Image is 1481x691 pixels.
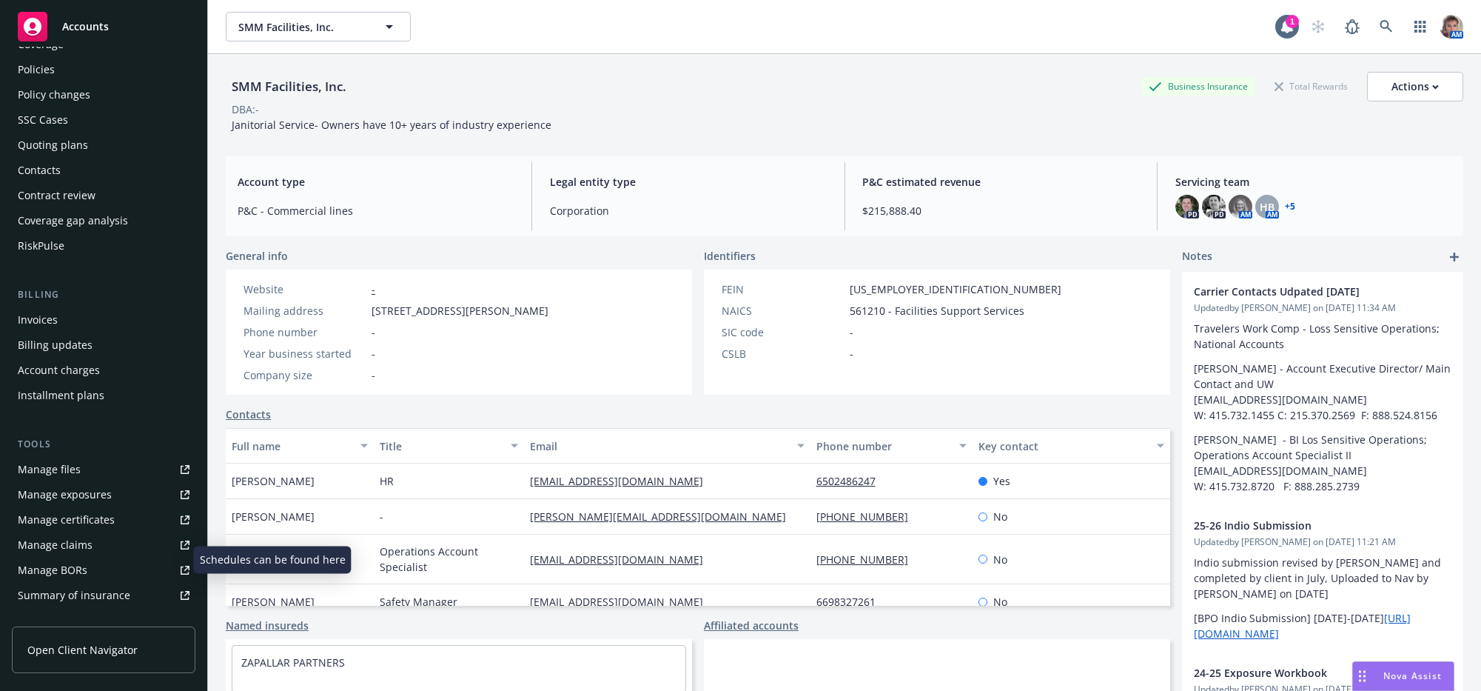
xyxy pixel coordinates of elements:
button: Title [374,428,524,464]
div: CSLB [722,346,844,361]
a: [EMAIL_ADDRESS][DOMAIN_NAME] [530,595,715,609]
a: add [1445,248,1463,266]
img: photo [1202,195,1226,218]
button: Key contact [973,428,1170,464]
a: ZAPALLAR PARTNERS [241,655,345,670]
a: 6502486247 [816,474,887,488]
a: Manage BORs [12,558,195,582]
span: [PERSON_NAME] [232,594,315,610]
span: Legal entity type [550,174,826,190]
a: 6698327261 [816,595,887,609]
div: NAICS [722,303,844,318]
a: [EMAIL_ADDRESS][DOMAIN_NAME] [530,474,715,488]
span: [STREET_ADDRESS][PERSON_NAME] [372,303,548,318]
img: photo [1229,195,1252,218]
button: SMM Facilities, Inc. [226,12,411,41]
span: Carrier Contacts Udpated [DATE] [1194,284,1413,299]
div: Title [380,438,502,454]
div: Key contact [978,438,1148,454]
div: Billing updates [18,333,93,357]
span: [US_EMPLOYER_IDENTIFICATION_NUMBER] [850,281,1061,297]
div: Manage certificates [18,508,115,532]
a: Affiliated accounts [704,618,799,633]
a: Coverage gap analysis [12,209,195,233]
button: Actions [1367,72,1463,101]
span: Servicing team [1175,174,1451,190]
div: Total Rewards [1267,77,1355,96]
p: [PERSON_NAME] - Account Executive Director/ Main Contact and UW [EMAIL_ADDRESS][DOMAIN_NAME] W: 4... [1194,361,1451,423]
a: Accounts [12,6,195,47]
button: Phone number [810,428,973,464]
a: Manage certificates [12,508,195,532]
span: Updated by [PERSON_NAME] on [DATE] 11:34 AM [1194,301,1451,315]
div: Manage exposures [18,483,112,507]
a: Installment plans [12,384,195,407]
span: 25-26 Indio Submission [1194,518,1413,533]
span: Corporation [550,203,826,218]
div: Manage files [18,458,81,481]
a: [PERSON_NAME][EMAIL_ADDRESS][DOMAIN_NAME] [530,510,798,524]
span: Account type [238,174,514,190]
a: Quoting plans [12,133,195,157]
div: Quoting plans [18,133,88,157]
div: Year business started [244,346,366,361]
div: Billing [12,287,195,302]
span: Notes [1182,248,1212,266]
a: Manage exposures [12,483,195,507]
span: Open Client Navigator [27,642,138,658]
a: [PHONE_NUMBER] [816,553,920,567]
div: SMM Facilities, Inc. [226,77,352,96]
div: Company size [244,367,366,383]
span: Yes [993,473,1010,489]
div: Email [530,438,787,454]
a: Account charges [12,358,195,382]
a: Manage claims [12,533,195,557]
span: Accounts [62,21,109,33]
a: Switch app [1406,12,1435,41]
div: Tools [12,437,195,452]
img: photo [1440,15,1463,39]
div: Full name [232,438,352,454]
div: RiskPulse [18,234,64,258]
div: DBA: - [232,101,259,117]
div: Manage BORs [18,558,87,582]
a: [PHONE_NUMBER] [816,510,920,524]
div: Installment plans [18,384,104,407]
div: Contacts [18,158,61,182]
p: [BPO Indio Submission] [DATE]-[DATE] [1194,610,1451,641]
div: Invoices [18,308,58,332]
a: Contract review [12,184,195,207]
a: Policies [12,58,195,81]
span: General info [226,248,288,264]
div: FEIN [722,281,844,297]
p: [PERSON_NAME] - BI Los Sensitive Operations; Operations Account Specialist II [EMAIL_ADDRESS][DOM... [1194,432,1451,494]
a: - [372,282,375,296]
a: Search [1371,12,1401,41]
span: Janitorial Service- Owners have 10+ years of industry experience [232,118,551,132]
span: Safety Manager [380,594,457,610]
div: Phone number [244,324,366,340]
span: No [993,552,1007,567]
span: - [372,346,375,361]
a: SSC Cases [12,108,195,132]
div: 25-26 Indio SubmissionUpdatedby [PERSON_NAME] on [DATE] 11:21 AMIndio submission revised by [PERS... [1182,506,1463,653]
div: SSC Cases [18,108,68,132]
span: P&C estimated revenue [863,174,1139,190]
div: Website [244,281,366,297]
span: - [380,509,383,524]
span: No [993,594,1007,610]
a: Contacts [226,407,271,422]
a: Summary of insurance [12,584,195,607]
div: Policy changes [18,83,90,107]
span: 561210 - Facilities Support Services [850,303,1024,318]
span: HR [380,473,394,489]
div: Actions [1391,73,1439,101]
button: Email [524,428,810,464]
span: HB [1260,199,1275,215]
span: [PERSON_NAME] [232,509,315,524]
div: Phone number [816,438,951,454]
a: +5 [1285,202,1295,211]
div: Carrier Contacts Udpated [DATE]Updatedby [PERSON_NAME] on [DATE] 11:34 AMTravelers Work Comp - Lo... [1182,272,1463,506]
span: SMM Facilities, Inc. [238,19,366,35]
span: P&C - Commercial lines [238,203,514,218]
